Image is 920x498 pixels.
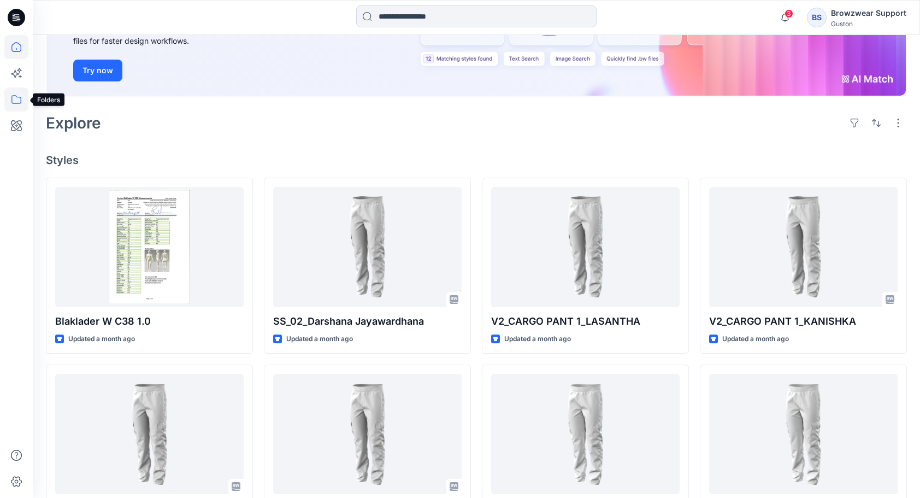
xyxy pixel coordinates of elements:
[722,333,789,345] p: Updated a month ago
[55,314,244,329] p: Blaklader W C38 1.0
[709,374,898,494] a: V2_CARGO PANT 1_THAKSHILA
[68,333,135,345] p: Updated a month ago
[491,314,680,329] p: V2_CARGO PANT 1_LASANTHA
[55,187,244,307] a: Blaklader W C38 1.0
[831,7,906,20] div: Browzwear Support
[273,314,462,329] p: SS_02_Darshana Jayawardhana
[273,187,462,307] a: SS_02_Darshana Jayawardhana
[55,374,244,494] a: V2_CARGO PANT 1_CHAMINDA
[491,187,680,307] a: V2_CARGO PANT 1_LASANTHA
[286,333,353,345] p: Updated a month ago
[504,333,571,345] p: Updated a month ago
[831,20,906,28] div: Guston
[491,374,680,494] a: V2_CARGO PANT 1_PRIYANTHI
[807,8,827,27] div: BS
[273,374,462,494] a: V2_CARGO PANT 1 _ DULANJAYA
[73,60,122,81] button: Try now
[46,114,101,132] h2: Explore
[709,314,898,329] p: V2_CARGO PANT 1_KANISHKA
[46,154,907,167] h4: Styles
[785,9,793,18] span: 3
[709,187,898,307] a: V2_CARGO PANT 1_KANISHKA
